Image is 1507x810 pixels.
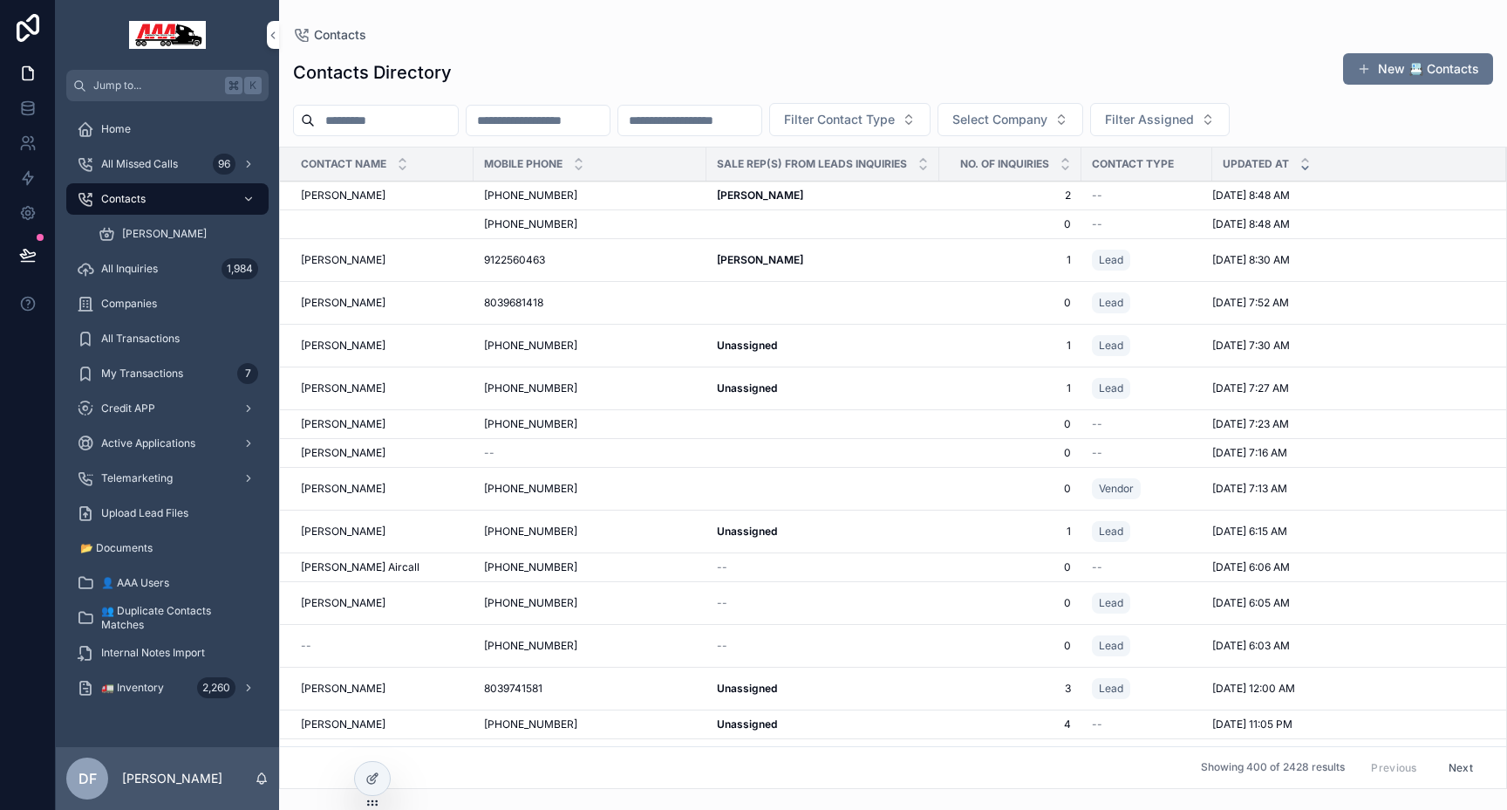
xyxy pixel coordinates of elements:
[301,482,463,496] a: [PERSON_NAME]
[301,596,385,610] span: [PERSON_NAME]
[950,381,1071,395] span: 1
[66,183,269,215] a: Contacts
[66,323,269,354] a: All Transactions
[301,682,385,696] span: [PERSON_NAME]
[66,532,269,564] a: 📂 Documents
[484,525,696,539] a: [PHONE_NUMBER]
[717,596,929,610] a: --
[950,296,1071,310] span: 0
[101,646,205,660] span: Internal Notes Import
[246,79,260,93] span: K
[1212,417,1485,431] a: [DATE] 7:23 AM
[950,253,1071,267] span: 1
[717,381,929,395] a: Unassigned
[484,482,577,496] span: [PHONE_NUMBER]
[1092,217,1102,231] span: --
[1092,332,1202,360] a: Lead
[122,227,207,241] span: [PERSON_NAME]
[1099,682,1123,696] span: Lead
[717,560,929,574] a: --
[87,218,269,250] a: [PERSON_NAME]
[66,672,269,704] a: 🚛 Inventory2,260
[101,332,180,346] span: All Transactions
[213,154,235,175] div: 96
[950,639,1071,653] a: 0
[950,417,1071,431] span: 0
[1092,417,1102,431] span: --
[950,560,1071,574] span: 0
[66,428,269,459] a: Active Applications
[1212,639,1485,653] a: [DATE] 6:03 AM
[1343,53,1493,85] button: New 📇 Contacts
[717,560,727,574] span: --
[484,217,696,231] a: [PHONE_NUMBER]
[717,682,929,696] a: Unassigned
[301,296,463,310] a: [PERSON_NAME]
[1090,103,1230,136] button: Select Button
[1212,560,1485,574] a: [DATE] 6:06 AM
[1099,525,1123,539] span: Lead
[950,717,1071,731] a: 4
[1092,518,1202,546] a: Lead
[717,717,929,731] a: Unassigned
[960,157,1049,171] span: No. of Inquiries
[1212,417,1289,431] span: [DATE] 7:23 AM
[197,677,235,698] div: 2,260
[1092,189,1102,202] span: --
[484,417,577,431] span: [PHONE_NUMBER]
[484,339,696,353] a: [PHONE_NUMBER]
[484,682,542,696] span: 8039741581
[66,253,269,285] a: All Inquiries1,984
[301,717,385,731] span: [PERSON_NAME]
[1099,482,1134,496] span: Vendor
[484,189,696,202] a: [PHONE_NUMBER]
[950,525,1071,539] span: 1
[1212,339,1485,353] a: [DATE] 7:30 AM
[717,639,727,653] span: --
[1099,339,1123,353] span: Lead
[1212,189,1485,202] a: [DATE] 8:48 AM
[1092,378,1130,399] a: Lead
[717,381,777,395] strong: Unassigned
[1092,335,1130,356] a: Lead
[78,768,97,789] span: DF
[484,381,696,395] a: [PHONE_NUMBER]
[950,446,1071,460] a: 0
[1099,596,1123,610] span: Lead
[1212,482,1287,496] span: [DATE] 7:13 AM
[1212,381,1289,395] span: [DATE] 7:27 AM
[784,111,895,128] span: Filter Contact Type
[1212,253,1485,267] a: [DATE] 8:30 AM
[938,103,1083,136] button: Select Button
[717,253,803,266] strong: [PERSON_NAME]
[950,596,1071,610] a: 0
[484,525,577,539] span: [PHONE_NUMBER]
[101,402,155,415] span: Credit APP
[101,471,173,485] span: Telemarketing
[1212,682,1295,696] span: [DATE] 12:00 AM
[301,560,419,574] span: [PERSON_NAME] Aircall
[1092,560,1102,574] span: --
[237,363,258,384] div: 7
[950,482,1071,496] span: 0
[1092,560,1202,574] a: --
[222,258,258,279] div: 1,984
[101,262,158,276] span: All Inquiries
[1212,217,1485,231] a: [DATE] 8:48 AM
[484,189,577,202] span: [PHONE_NUMBER]
[101,681,164,695] span: 🚛 Inventory
[1099,381,1123,395] span: Lead
[717,717,777,731] strong: Unassigned
[1212,639,1290,653] span: [DATE] 6:03 AM
[301,189,463,202] a: [PERSON_NAME]
[1092,250,1130,271] a: Lead
[293,26,366,44] a: Contacts
[1092,446,1102,460] span: --
[1223,157,1289,171] span: Updated at
[301,639,311,653] span: --
[484,560,577,574] span: [PHONE_NUMBER]
[717,639,929,653] a: --
[1092,589,1202,617] a: Lead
